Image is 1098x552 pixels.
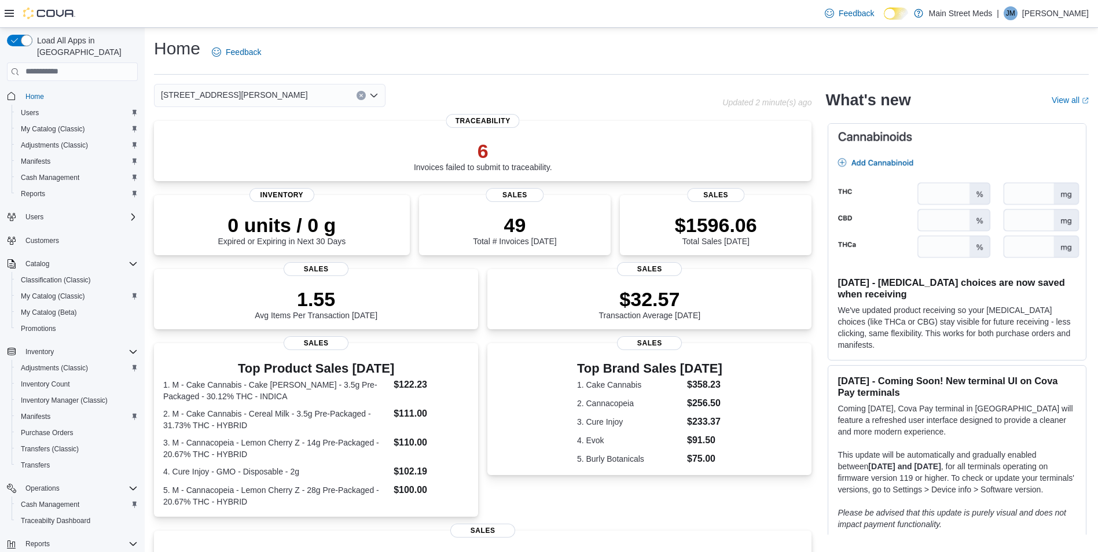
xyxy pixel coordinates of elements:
[21,157,50,166] span: Manifests
[255,288,377,320] div: Avg Items Per Transaction [DATE]
[21,481,64,495] button: Operations
[25,92,44,101] span: Home
[2,209,142,225] button: Users
[394,407,469,421] dd: $111.00
[617,262,682,276] span: Sales
[357,91,366,100] button: Clear input
[2,344,142,360] button: Inventory
[21,444,79,454] span: Transfers (Classic)
[929,6,993,20] p: Main Street Meds
[16,138,93,152] a: Adjustments (Classic)
[577,435,682,446] dt: 4. Evok
[577,453,682,465] dt: 5. Burly Botanicals
[687,396,722,410] dd: $256.50
[12,392,142,409] button: Inventory Manager (Classic)
[16,306,82,319] a: My Catalog (Beta)
[825,91,910,109] h2: What's new
[2,536,142,552] button: Reports
[163,408,389,431] dt: 2. M - Cake Cannabis - Cereal Milk - 3.5g Pre-Packaged - 31.73% THC - HYBRID
[12,272,142,288] button: Classification (Classic)
[1006,6,1015,20] span: JM
[21,233,138,248] span: Customers
[414,139,552,172] div: Invoices failed to submit to traceability.
[16,122,90,136] a: My Catalog (Classic)
[394,483,469,497] dd: $100.00
[23,8,75,19] img: Cova
[21,537,138,551] span: Reports
[2,232,142,249] button: Customers
[154,37,200,60] h1: Home
[599,288,701,311] p: $32.57
[21,516,90,525] span: Traceabilty Dashboard
[16,171,138,185] span: Cash Management
[414,139,552,163] p: 6
[16,426,138,440] span: Purchase Orders
[16,393,138,407] span: Inventory Manager (Classic)
[12,186,142,202] button: Reports
[16,273,96,287] a: Classification (Classic)
[21,189,45,198] span: Reports
[16,393,112,407] a: Inventory Manager (Classic)
[675,214,757,246] div: Total Sales [DATE]
[12,441,142,457] button: Transfers (Classic)
[226,46,261,58] span: Feedback
[284,336,348,350] span: Sales
[1052,95,1089,105] a: View allExternal link
[21,428,74,437] span: Purchase Orders
[207,41,266,64] a: Feedback
[1022,6,1089,20] p: [PERSON_NAME]
[21,234,64,248] a: Customers
[16,106,138,120] span: Users
[16,106,43,120] a: Users
[394,378,469,392] dd: $122.23
[163,362,469,376] h3: Top Product Sales [DATE]
[21,537,54,551] button: Reports
[838,304,1077,351] p: We've updated product receiving so your [MEDICAL_DATA] choices (like THCa or CBG) stay visible fo...
[16,322,61,336] a: Promotions
[577,398,682,409] dt: 2. Cannacopeia
[446,114,520,128] span: Traceability
[21,89,138,104] span: Home
[577,362,722,376] h3: Top Brand Sales [DATE]
[21,500,79,509] span: Cash Management
[820,2,879,25] a: Feedback
[473,214,556,237] p: 49
[16,442,83,456] a: Transfers (Classic)
[12,360,142,376] button: Adjustments (Classic)
[16,361,138,375] span: Adjustments (Classic)
[16,498,84,511] a: Cash Management
[16,458,54,472] a: Transfers
[32,35,138,58] span: Load All Apps in [GEOGRAPHIC_DATA]
[868,462,941,471] strong: [DATE] and [DATE]
[21,324,56,333] span: Promotions
[16,306,138,319] span: My Catalog (Beta)
[687,378,722,392] dd: $358.23
[12,409,142,425] button: Manifests
[1004,6,1018,20] div: Josh Mowery
[2,88,142,105] button: Home
[394,436,469,450] dd: $110.00
[12,496,142,513] button: Cash Management
[16,187,50,201] a: Reports
[21,396,108,405] span: Inventory Manager (Classic)
[838,277,1077,300] h3: [DATE] - [MEDICAL_DATA] choices are now saved when receiving
[21,481,138,495] span: Operations
[394,465,469,479] dd: $102.19
[16,273,138,287] span: Classification (Classic)
[687,415,722,429] dd: $233.37
[2,480,142,496] button: Operations
[12,137,142,153] button: Adjustments (Classic)
[838,403,1077,437] p: Coming [DATE], Cova Pay terminal in [GEOGRAPHIC_DATA] will feature a refreshed user interface des...
[21,380,70,389] span: Inventory Count
[369,91,379,100] button: Open list of options
[21,292,85,301] span: My Catalog (Classic)
[16,458,138,472] span: Transfers
[722,98,811,107] p: Updated 2 minute(s) ago
[16,122,138,136] span: My Catalog (Classic)
[12,288,142,304] button: My Catalog (Classic)
[21,257,54,271] button: Catalog
[12,170,142,186] button: Cash Management
[687,452,722,466] dd: $75.00
[617,336,682,350] span: Sales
